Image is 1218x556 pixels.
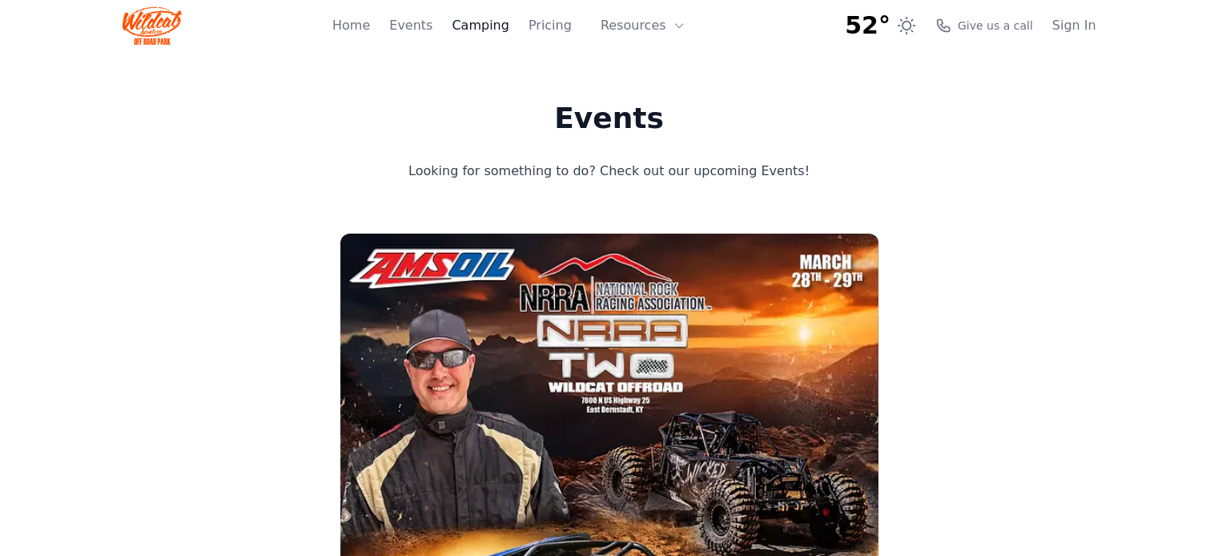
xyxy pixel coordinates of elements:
[389,16,432,35] a: Events
[591,10,695,42] button: Resources
[845,11,890,40] span: 52°
[332,16,370,35] a: Home
[958,18,1033,34] span: Give us a call
[344,160,874,182] p: Looking for something to do? Check out our upcoming Events!
[1052,16,1096,35] a: Sign In
[529,16,572,35] a: Pricing
[123,6,183,45] img: Wildcat Logo
[344,102,874,134] h1: Events
[935,18,1033,34] a: Give us a call
[452,16,509,35] a: Camping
